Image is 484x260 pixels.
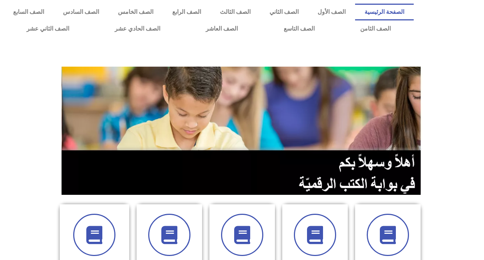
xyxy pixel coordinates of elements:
a: الصف السادس [54,4,109,20]
a: الصف الرابع [163,4,210,20]
a: الصف الثامن [337,20,413,37]
a: الصف الأول [308,4,355,20]
a: الصف الحادي عشر [92,20,183,37]
a: الصف الثالث [210,4,260,20]
a: الصف العاشر [183,20,261,37]
a: الصف الثاني عشر [4,20,92,37]
a: الصفحة الرئيسية [355,4,414,20]
a: الصف الخامس [109,4,163,20]
a: الصف السابع [4,4,54,20]
a: الصف التاسع [261,20,337,37]
a: الصف الثاني [260,4,308,20]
